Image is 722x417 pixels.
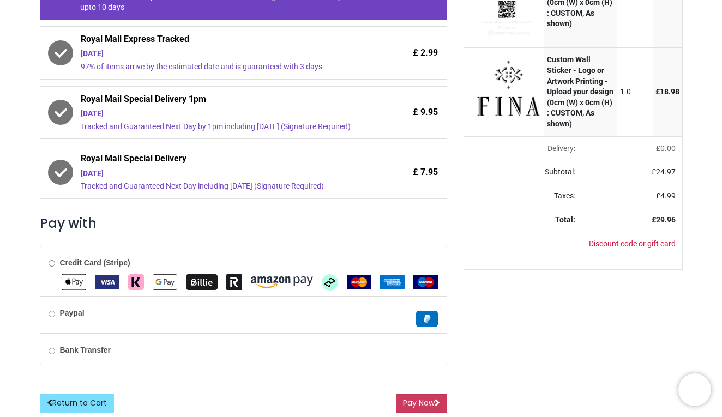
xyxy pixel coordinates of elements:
div: Tracked and Guaranteed Next Day by 1pm including [DATE] (Signature Required) [81,122,366,132]
span: £ [656,191,676,200]
b: Paypal [59,309,84,317]
div: Tracked and Guaranteed Next Day including [DATE] (Signature Required) [81,181,366,192]
img: Revolut Pay [226,274,242,290]
span: Revolut Pay [226,277,242,286]
input: Paypal [49,311,55,317]
input: Credit Card (Stripe) [49,260,55,267]
img: VISA [95,275,119,289]
span: 18.98 [660,87,679,96]
td: Delivery will be updated after choosing a new delivery method [464,137,582,161]
span: £ [656,144,676,153]
span: £ [652,167,676,176]
td: Taxes: [464,184,582,208]
td: Subtotal: [464,160,582,184]
span: 0.00 [660,144,676,153]
img: Google Pay [153,274,177,290]
span: Paypal [416,314,438,323]
img: Apple Pay [62,274,86,290]
span: American Express [380,277,405,286]
span: Royal Mail Special Delivery [81,153,366,168]
img: Amazon Pay [251,276,313,288]
img: MasterCard [347,275,371,289]
span: £ 9.95 [413,106,438,118]
div: [DATE] [81,49,366,59]
span: Amazon Pay [251,277,313,286]
span: £ [655,87,679,96]
span: Billie [186,277,218,286]
a: Discount code or gift card [589,239,676,248]
span: Maestro [413,277,438,286]
span: Royal Mail Express Tracked [81,33,366,49]
span: MasterCard [347,277,371,286]
button: Pay Now [396,394,447,413]
img: Klarna [128,274,144,290]
img: Billie [186,274,218,290]
span: £ 2.99 [413,47,438,59]
span: Royal Mail Special Delivery 1pm [81,93,366,108]
strong: £ [652,215,676,224]
img: American Express [380,275,405,289]
span: 4.99 [660,191,676,200]
img: Paypal [416,311,438,327]
span: Google Pay [153,277,177,286]
iframe: Brevo live chat [678,373,711,406]
div: 1.0 [620,87,650,98]
span: £ 7.95 [413,166,438,178]
span: VISA [95,277,119,286]
span: 24.97 [656,167,676,176]
span: 29.96 [656,215,676,224]
strong: Total: [555,215,575,224]
img: AWlispTqbAqQAAAAAElFTkSuQmCC [472,55,542,124]
b: Credit Card (Stripe) [59,258,130,267]
img: Afterpay Clearpay [322,274,338,291]
div: [DATE] [81,108,366,119]
div: [DATE] [81,168,366,179]
a: Return to Cart [40,394,114,413]
h3: Pay with [40,214,447,233]
span: Afterpay Clearpay [322,277,338,286]
input: Bank Transfer [49,348,55,354]
div: 97% of items arrive by the estimated date and is guaranteed with 3 days [81,62,366,72]
strong: Custom Wall Sticker - Logo or Artwork Printing - Upload your design (0cm (W) x 0cm (H) : CUSTOM, ... [547,55,613,128]
span: Klarna [128,277,144,286]
b: Bank Transfer [59,346,110,354]
span: Apple Pay [62,277,86,286]
img: Maestro [413,275,438,289]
